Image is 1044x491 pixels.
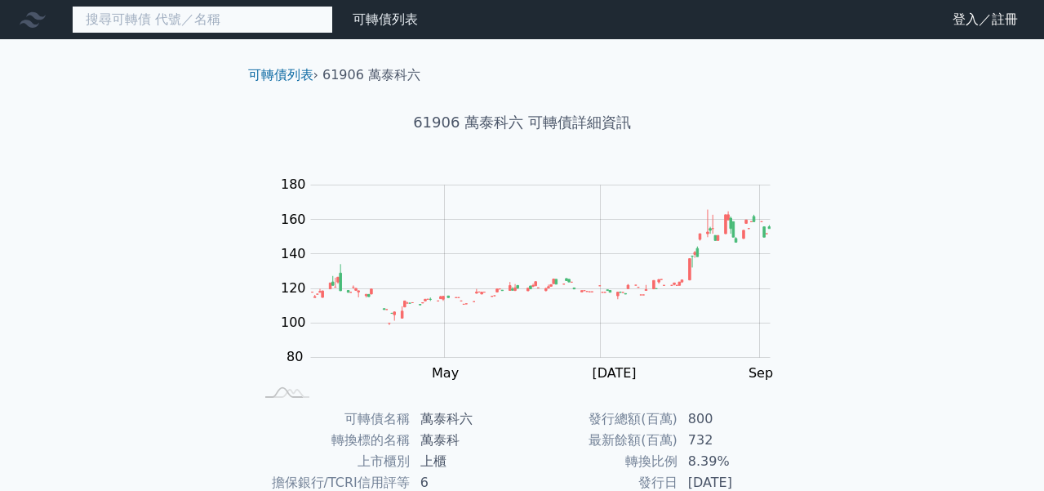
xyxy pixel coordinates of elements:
[281,280,306,296] tspan: 120
[411,430,522,451] td: 萬泰科
[273,176,795,413] g: Chart
[411,408,522,430] td: 萬泰科六
[281,176,306,192] tspan: 180
[255,408,411,430] td: 可轉債名稱
[248,65,318,85] li: ›
[322,65,420,85] li: 61906 萬泰科六
[940,7,1031,33] a: 登入／註冊
[281,315,306,330] tspan: 100
[678,408,790,430] td: 800
[522,451,678,472] td: 轉換比例
[962,413,1044,491] div: 聊天小工具
[432,365,459,381] tspan: May
[522,430,678,451] td: 最新餘額(百萬)
[255,430,411,451] td: 轉換標的名稱
[235,111,810,134] h1: 61906 萬泰科六 可轉債詳細資訊
[281,212,306,227] tspan: 160
[287,349,303,364] tspan: 80
[678,451,790,472] td: 8.39%
[962,413,1044,491] iframe: Chat Widget
[749,365,773,381] tspan: Sep
[522,408,678,430] td: 發行總額(百萬)
[411,451,522,472] td: 上櫃
[678,430,790,451] td: 732
[281,246,306,261] tspan: 140
[72,6,333,33] input: 搜尋可轉債 代號／名稱
[592,365,636,381] tspan: [DATE]
[255,451,411,472] td: 上市櫃別
[353,11,418,27] a: 可轉債列表
[248,67,313,83] a: 可轉債列表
